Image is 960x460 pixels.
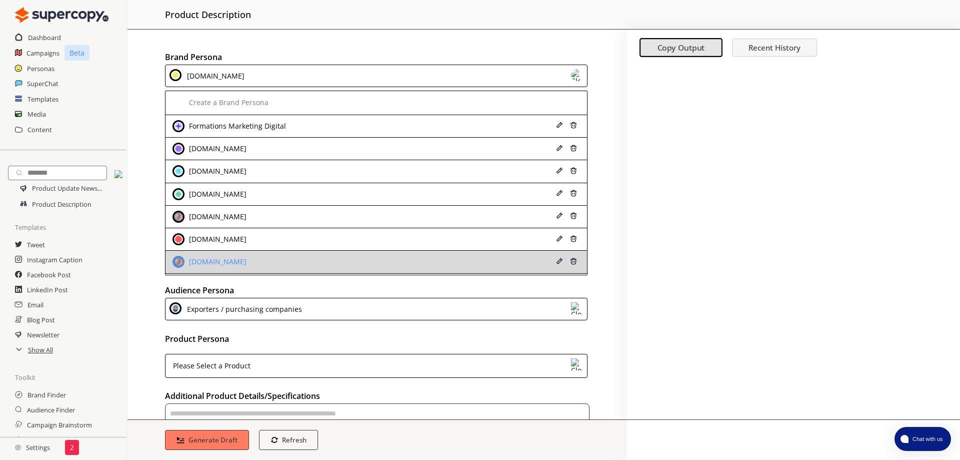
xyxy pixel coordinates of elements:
img: Close [172,165,184,177]
button: Close [114,170,123,181]
img: Close [571,69,583,81]
img: Close [169,69,181,81]
img: Close [556,258,563,265]
img: Close [571,358,583,370]
img: tab_domain_overview_orange.svg [40,58,48,66]
b: Recent History [748,43,800,53]
a: Newsletter [27,327,59,342]
a: LinkedIn Post [27,282,68,297]
div: Domaine: [URL] [26,26,74,34]
img: Close [172,233,184,245]
a: Product Update News... [27,180,102,196]
img: Close [556,122,563,129]
img: Close [20,185,27,192]
div: Domaine [51,59,77,66]
b: Copy Output [657,43,705,53]
div: [DOMAIN_NAME] [186,167,246,175]
img: Close [570,145,577,152]
img: Close [172,211,184,223]
div: Exporters / purchasing companies [183,302,302,316]
img: Close [114,170,123,179]
h2: Audience Persona [165,283,589,298]
img: Close [169,302,181,314]
a: Tweet [27,237,45,252]
b: Refresh [282,435,306,444]
a: Email [27,297,43,312]
img: Close [570,167,577,174]
b: Generate Draft [188,435,237,444]
button: atlas-launcher [894,427,951,451]
h2: Brand Persona [165,50,589,65]
img: Close [570,212,577,219]
img: Close [20,201,27,208]
img: Close [570,258,577,265]
img: Close [556,235,563,242]
a: Audience Finder [27,402,75,417]
button: Refresh [259,430,318,450]
img: Close [570,190,577,197]
div: Please Select a Product [169,358,250,373]
a: Media [27,107,46,122]
img: logo_orange.svg [16,16,24,24]
a: Templates [27,92,58,107]
h2: Dashboard [28,30,61,45]
span: Chat with us [908,435,945,443]
button: Recent History [732,39,817,57]
div: Mots-clés [124,59,153,66]
div: v 4.0.25 [28,16,49,24]
a: Personas [27,61,54,76]
a: Brand Finder [27,387,66,402]
img: Close [172,120,184,132]
a: Campaign Brainstorm [27,417,92,432]
h2: Product Persona [165,331,589,346]
img: Close [571,302,583,314]
div: [DOMAIN_NAME] [186,258,246,266]
img: Close [172,256,184,268]
img: Close [556,212,563,219]
div: Formations Marketing Digital [186,122,286,130]
a: Content [27,122,52,137]
a: SuperChat [27,76,58,91]
img: Close [15,444,21,450]
div: [DOMAIN_NAME] [186,235,246,243]
a: Product Description [27,196,91,212]
h2: Additional Product Details/Specifications [165,388,589,403]
button: Generate Draft [165,430,249,450]
div: Create a Brand Persona [186,99,268,107]
a: Show All [28,342,53,357]
div: [DOMAIN_NAME] [183,69,244,83]
img: Close [556,145,563,152]
a: Blog Post [27,312,55,327]
p: 2 [70,443,74,451]
a: Instagram Caption [27,252,82,267]
img: Close [15,5,108,25]
img: Close [172,188,184,200]
img: Close [570,235,577,242]
div: [DOMAIN_NAME] [186,213,246,221]
p: Beta [64,45,89,61]
img: website_grey.svg [16,26,24,34]
button: Copy Output [639,39,722,58]
img: Close [172,143,184,155]
a: Facebook Post [27,267,71,282]
img: Close [556,190,563,197]
img: Close [556,167,563,174]
a: Campaigns [26,46,59,61]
